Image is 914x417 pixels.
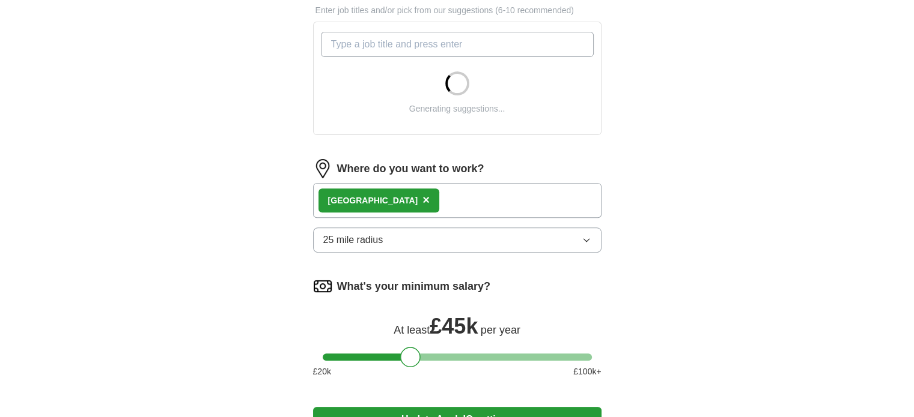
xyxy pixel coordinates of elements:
[430,314,478,338] span: £ 45k
[409,103,505,115] div: Generating suggestions...
[313,277,332,296] img: salary.png
[337,161,484,177] label: Where do you want to work?
[337,278,490,295] label: What's your minimum salary?
[323,233,383,247] span: 25 mile radius
[422,191,430,209] button: ×
[573,365,601,378] span: £ 100 k+
[321,32,594,57] input: Type a job title and press enter
[313,227,602,253] button: 25 mile radius
[422,193,430,206] span: ×
[328,194,418,207] div: [GEOGRAPHIC_DATA]
[481,324,520,336] span: per year
[313,365,331,378] span: £ 20 k
[394,324,430,336] span: At least
[313,4,602,17] p: Enter job titles and/or pick from our suggestions (6-10 recommended)
[313,159,332,178] img: location.png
